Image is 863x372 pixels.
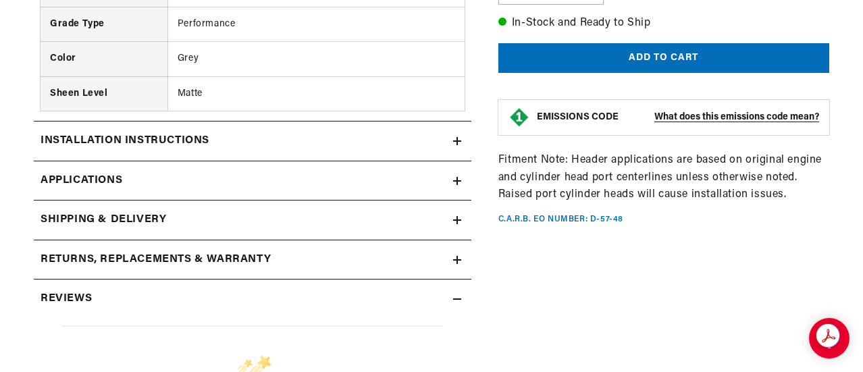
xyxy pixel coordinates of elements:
[167,7,465,41] td: Performance
[498,214,623,225] p: C.A.R.B. EO Number: D-57-48
[167,42,465,76] td: Grey
[508,107,530,128] img: Emissions code
[654,112,819,122] strong: What does this emissions code mean?
[41,7,167,41] th: Grade Type
[34,240,471,280] summary: Returns, Replacements & Warranty
[41,132,209,150] h2: Installation instructions
[41,76,167,111] th: Sheen Level
[41,251,271,269] h2: Returns, Replacements & Warranty
[34,122,471,161] summary: Installation instructions
[498,15,829,32] p: In-Stock and Ready to Ship
[167,76,465,111] td: Matte
[498,43,829,74] button: Add to cart
[537,111,819,124] button: EMISSIONS CODEWhat does this emissions code mean?
[34,161,471,201] a: Applications
[34,201,471,240] summary: Shipping & Delivery
[41,290,92,308] h2: Reviews
[41,42,167,76] th: Color
[41,172,122,190] span: Applications
[41,211,166,229] h2: Shipping & Delivery
[34,280,471,319] summary: Reviews
[537,112,619,122] strong: EMISSIONS CODE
